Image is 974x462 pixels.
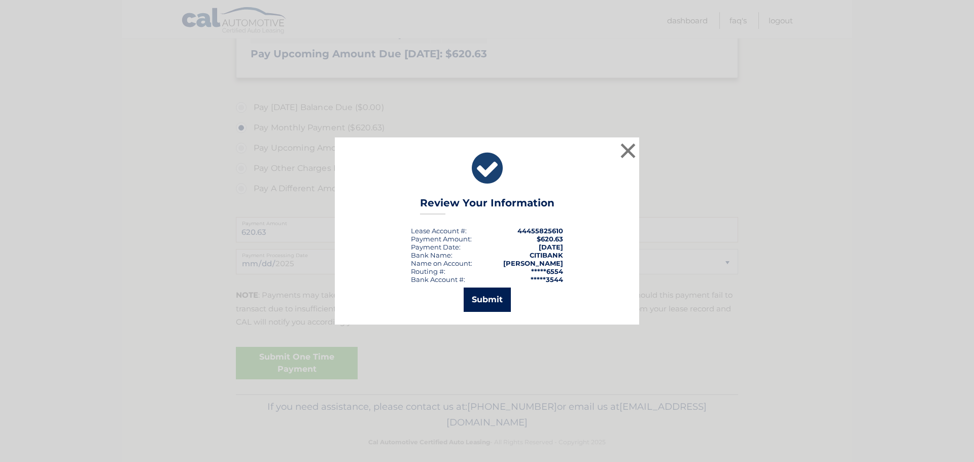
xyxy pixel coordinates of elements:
[530,251,563,259] strong: CITIBANK
[537,235,563,243] span: $620.63
[503,259,563,267] strong: [PERSON_NAME]
[411,275,465,283] div: Bank Account #:
[411,235,472,243] div: Payment Amount:
[411,251,453,259] div: Bank Name:
[411,259,472,267] div: Name on Account:
[411,227,467,235] div: Lease Account #:
[618,140,638,161] button: ×
[411,243,461,251] div: :
[420,197,554,215] h3: Review Your Information
[464,288,511,312] button: Submit
[411,267,445,275] div: Routing #:
[411,243,459,251] span: Payment Date
[539,243,563,251] span: [DATE]
[517,227,563,235] strong: 44455825610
